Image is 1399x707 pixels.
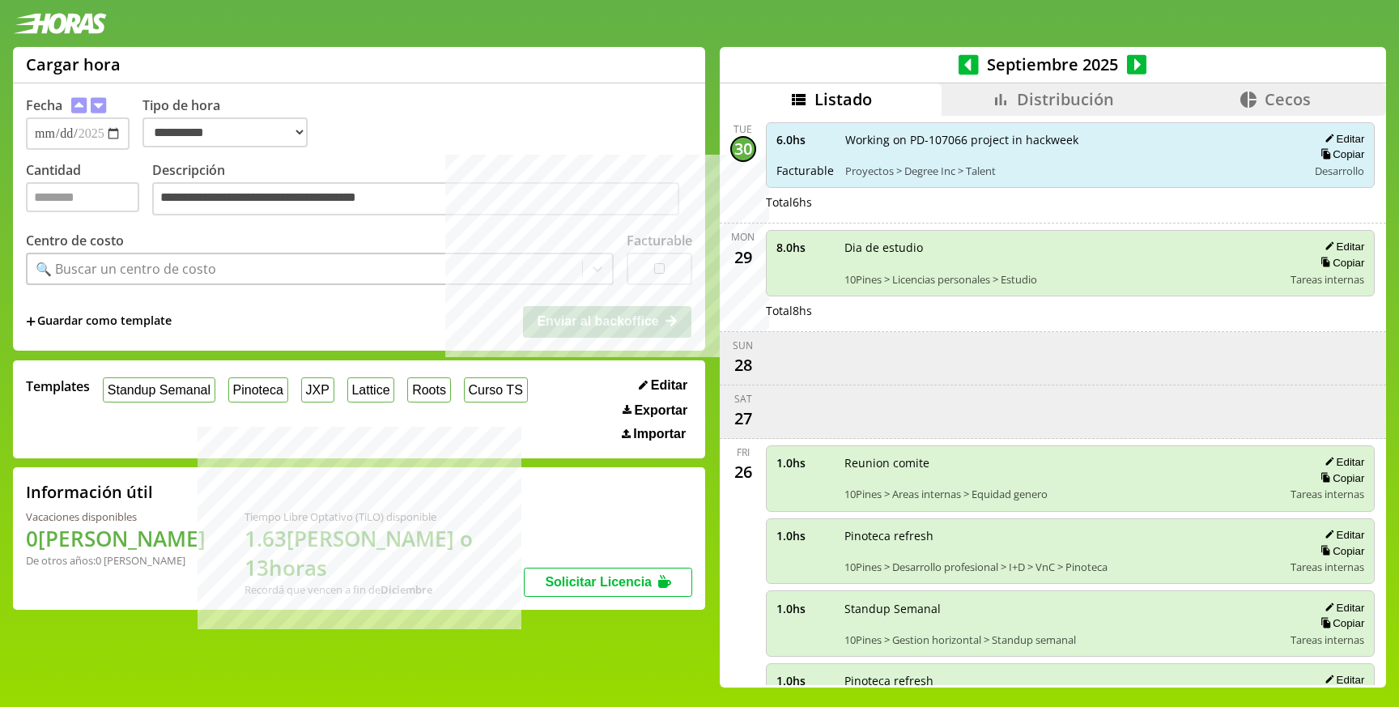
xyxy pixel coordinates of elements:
[844,560,1280,574] span: 10Pines > Desarrollo profesional > I+D > VnC > Pinoteca
[844,240,1280,255] span: Dia de estudio
[1291,272,1364,287] span: Tareas internas
[301,377,334,402] button: JXP
[26,96,62,114] label: Fecha
[776,528,833,543] span: 1.0 hs
[1316,147,1364,161] button: Copiar
[730,352,756,378] div: 28
[845,164,1297,178] span: Proyectos > Degree Inc > Talent
[766,194,1376,210] div: Total 6 hs
[776,455,833,471] span: 1.0 hs
[245,582,524,597] div: Recordá que vencen a fin de
[1291,560,1364,574] span: Tareas internas
[844,487,1280,501] span: 10Pines > Areas internas > Equidad genero
[1291,487,1364,501] span: Tareas internas
[26,313,172,330] span: +Guardar como template
[1291,632,1364,647] span: Tareas internas
[814,88,872,110] span: Listado
[844,455,1280,471] span: Reunion comite
[228,377,288,402] button: Pinoteca
[618,402,692,419] button: Exportar
[1320,601,1364,615] button: Editar
[1017,88,1114,110] span: Distribución
[733,339,753,352] div: Sun
[245,509,524,524] div: Tiempo Libre Optativo (TiLO) disponible
[730,244,756,270] div: 29
[776,601,833,616] span: 1.0 hs
[720,116,1386,685] div: scrollable content
[1315,164,1364,178] span: Desarrollo
[26,182,139,212] input: Cantidad
[844,272,1280,287] span: 10Pines > Licencias personales > Estudio
[26,232,124,249] label: Centro de costo
[1265,88,1311,110] span: Cecos
[1320,673,1364,687] button: Editar
[13,13,107,34] img: logotipo
[142,117,308,147] select: Tipo de hora
[734,122,752,136] div: Tue
[1320,455,1364,469] button: Editar
[1316,471,1364,485] button: Copiar
[26,313,36,330] span: +
[730,459,756,485] div: 26
[776,673,833,688] span: 1.0 hs
[737,445,750,459] div: Fri
[651,378,687,393] span: Editar
[26,53,121,75] h1: Cargar hora
[347,377,395,402] button: Lattice
[152,182,679,216] textarea: Descripción
[1320,132,1364,146] button: Editar
[776,240,833,255] span: 8.0 hs
[734,392,752,406] div: Sat
[776,132,834,147] span: 6.0 hs
[1320,528,1364,542] button: Editar
[844,673,1280,688] span: Pinoteca refresh
[634,377,692,394] button: Editar
[776,163,834,178] span: Facturable
[26,509,206,524] div: Vacaciones disponibles
[524,568,692,597] button: Solicitar Licencia
[844,632,1280,647] span: 10Pines > Gestion horizontal > Standup semanal
[627,232,692,249] label: Facturable
[1316,616,1364,630] button: Copiar
[845,132,1297,147] span: Working on PD-107066 project in hackweek
[634,403,687,418] span: Exportar
[26,377,90,395] span: Templates
[979,53,1127,75] span: Septiembre 2025
[26,553,206,568] div: De otros años: 0 [PERSON_NAME]
[731,230,755,244] div: Mon
[26,524,206,553] h1: 0 [PERSON_NAME]
[844,601,1280,616] span: Standup Semanal
[730,406,756,432] div: 27
[26,481,153,503] h2: Información útil
[545,575,652,589] span: Solicitar Licencia
[464,377,528,402] button: Curso TS
[1316,544,1364,558] button: Copiar
[1320,240,1364,253] button: Editar
[1316,256,1364,270] button: Copiar
[142,96,321,150] label: Tipo de hora
[844,528,1280,543] span: Pinoteca refresh
[407,377,450,402] button: Roots
[730,136,756,162] div: 30
[633,427,686,441] span: Importar
[103,377,215,402] button: Standup Semanal
[152,161,692,220] label: Descripción
[766,303,1376,318] div: Total 8 hs
[26,161,152,220] label: Cantidad
[245,524,524,582] h1: 1.63 [PERSON_NAME] o 13 horas
[381,582,432,597] b: Diciembre
[36,260,216,278] div: 🔍 Buscar un centro de costo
